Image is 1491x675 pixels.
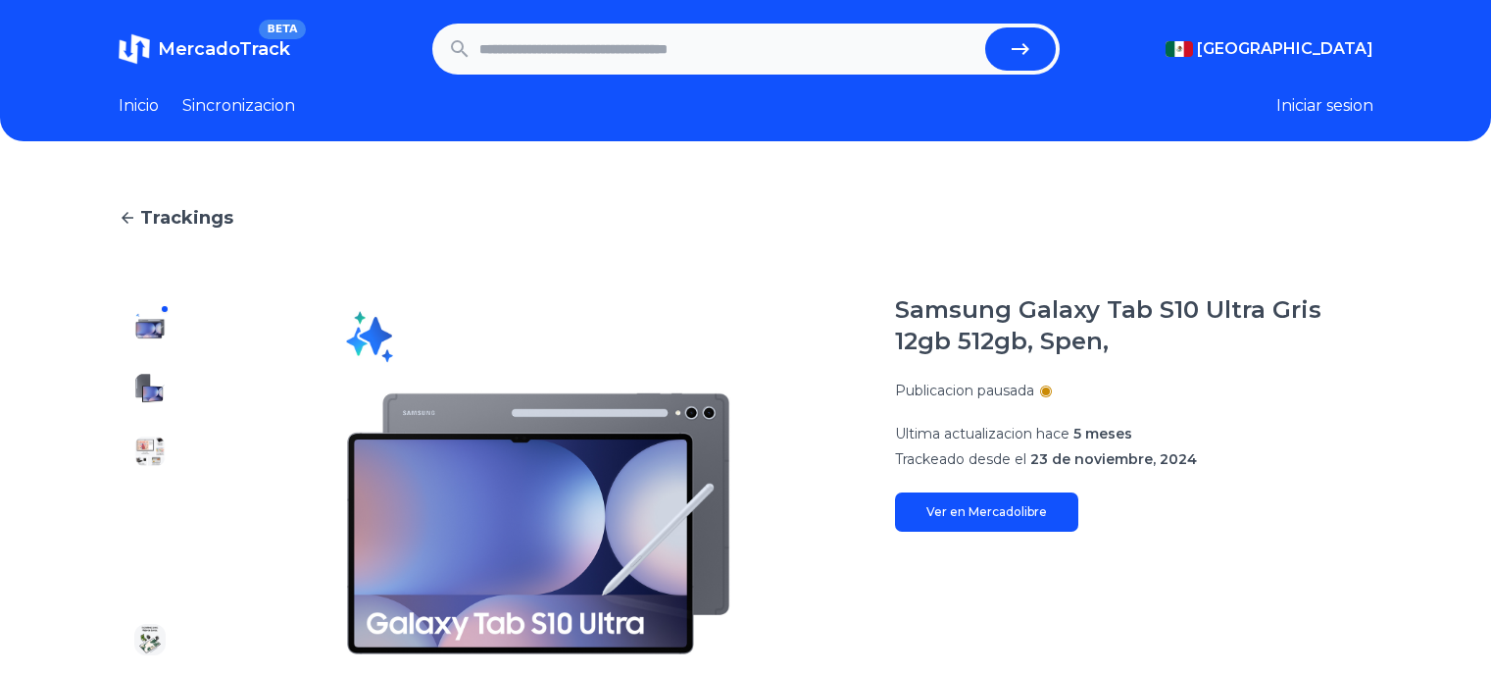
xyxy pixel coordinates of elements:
[119,204,1373,232] a: Trackings
[895,381,1034,400] p: Publicacion pausada
[895,294,1373,357] h1: Samsung Galaxy Tab S10 Ultra Gris 12gb 512gb, Spen,
[134,624,166,655] img: Samsung Galaxy Tab S10 Ultra Gris 12gb 512gb, Spen,
[134,498,166,530] img: Samsung Galaxy Tab S10 Ultra Gris 12gb 512gb, Spen,
[119,33,290,65] a: MercadoTrackBETA
[158,38,290,60] span: MercadoTrack
[221,294,856,671] img: Samsung Galaxy Tab S10 Ultra Gris 12gb 512gb, Spen,
[1276,94,1373,118] button: Iniciar sesion
[895,493,1078,532] a: Ver en Mercadolibre
[895,425,1069,442] span: Ultima actualizacion hace
[1197,37,1373,61] span: [GEOGRAPHIC_DATA]
[1166,37,1373,61] button: [GEOGRAPHIC_DATA]
[134,310,166,341] img: Samsung Galaxy Tab S10 Ultra Gris 12gb 512gb, Spen,
[119,94,159,118] a: Inicio
[134,561,166,593] img: Samsung Galaxy Tab S10 Ultra Gris 12gb 512gb, Spen,
[119,33,150,65] img: MercadoTrack
[140,204,233,232] span: Trackings
[1073,425,1132,442] span: 5 meses
[134,373,166,404] img: Samsung Galaxy Tab S10 Ultra Gris 12gb 512gb, Spen,
[1030,450,1197,468] span: 23 de noviembre, 2024
[895,450,1026,468] span: Trackeado desde el
[182,94,295,118] a: Sincronizacion
[259,20,305,39] span: BETA
[134,436,166,467] img: Samsung Galaxy Tab S10 Ultra Gris 12gb 512gb, Spen,
[1166,41,1193,57] img: Mexico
